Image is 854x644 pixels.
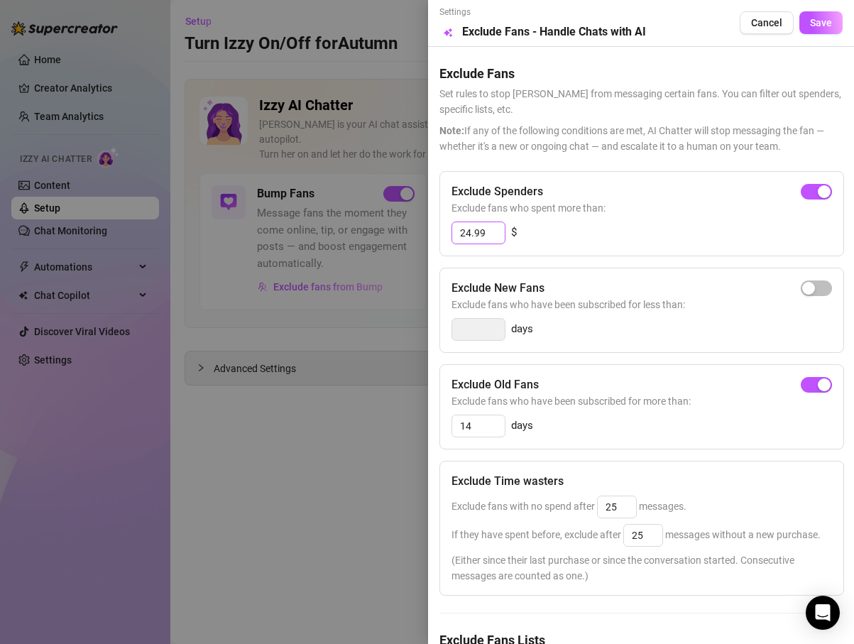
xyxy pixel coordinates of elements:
h5: Exclude Old Fans [451,376,539,393]
span: days [511,321,533,338]
span: Exclude fans who spent more than: [451,200,832,216]
span: Exclude fans with no spend after messages. [451,501,686,512]
span: Exclude fans who have been subscribed for more than: [451,393,832,409]
span: days [511,417,533,435]
button: Cancel [740,11,794,34]
span: Exclude fans who have been subscribed for less than: [451,297,832,312]
span: Settings [439,6,646,19]
span: Set rules to stop [PERSON_NAME] from messaging certain fans. You can filter out spenders, specifi... [439,86,843,117]
span: (Either since their last purchase or since the conversation started. Consecutive messages are cou... [451,552,832,584]
h5: Exclude Fans [439,64,843,83]
span: $ [511,224,517,241]
div: Open Intercom Messenger [806,596,840,630]
span: Note: [439,125,464,136]
h5: Exclude New Fans [451,280,544,297]
span: If any of the following conditions are met, AI Chatter will stop messaging the fan — whether it's... [439,123,843,154]
h5: Exclude Fans - Handle Chats with AI [462,23,646,40]
span: Save [810,17,832,28]
button: Save [799,11,843,34]
h5: Exclude Spenders [451,183,543,200]
span: If they have spent before, exclude after messages without a new purchase. [451,529,821,540]
span: Cancel [751,17,782,28]
h5: Exclude Time wasters [451,473,564,490]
